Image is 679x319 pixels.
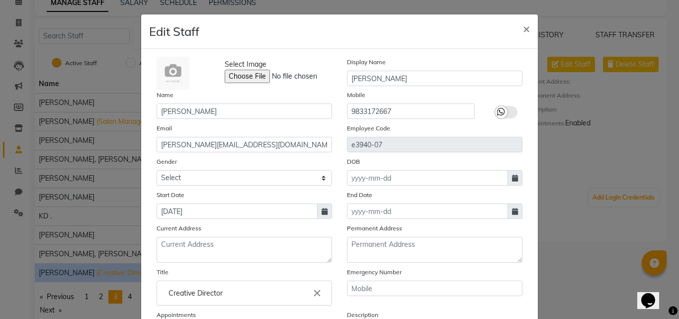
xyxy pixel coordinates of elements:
button: Close [515,14,538,42]
label: Email [157,124,172,133]
label: Emergency Number [347,268,402,277]
label: Mobile [347,91,365,100]
label: End Date [347,191,372,200]
input: yyyy-mm-dd [157,204,318,219]
label: Name [157,91,173,100]
label: Title [157,268,169,277]
span: × [523,21,530,36]
input: Mobile [347,104,475,119]
label: Current Address [157,224,201,233]
label: Employee Code [347,124,390,133]
input: Employee Code [347,137,522,152]
input: yyyy-mm-dd [347,170,508,186]
input: Mobile [347,281,522,296]
iframe: chat widget [637,279,669,309]
input: Enter the Title [161,283,328,303]
input: yyyy-mm-dd [347,204,508,219]
img: Cinque Terre [157,57,189,90]
input: Select Image [225,70,360,83]
span: Select Image [225,59,266,70]
label: Display Name [347,58,386,67]
input: Name [157,104,332,119]
i: Close [312,288,323,299]
label: Start Date [157,191,184,200]
label: Gender [157,157,177,166]
input: Email [157,137,332,152]
label: DOB [347,157,360,166]
label: Permanent Address [347,224,402,233]
h4: Edit Staff [149,22,199,40]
